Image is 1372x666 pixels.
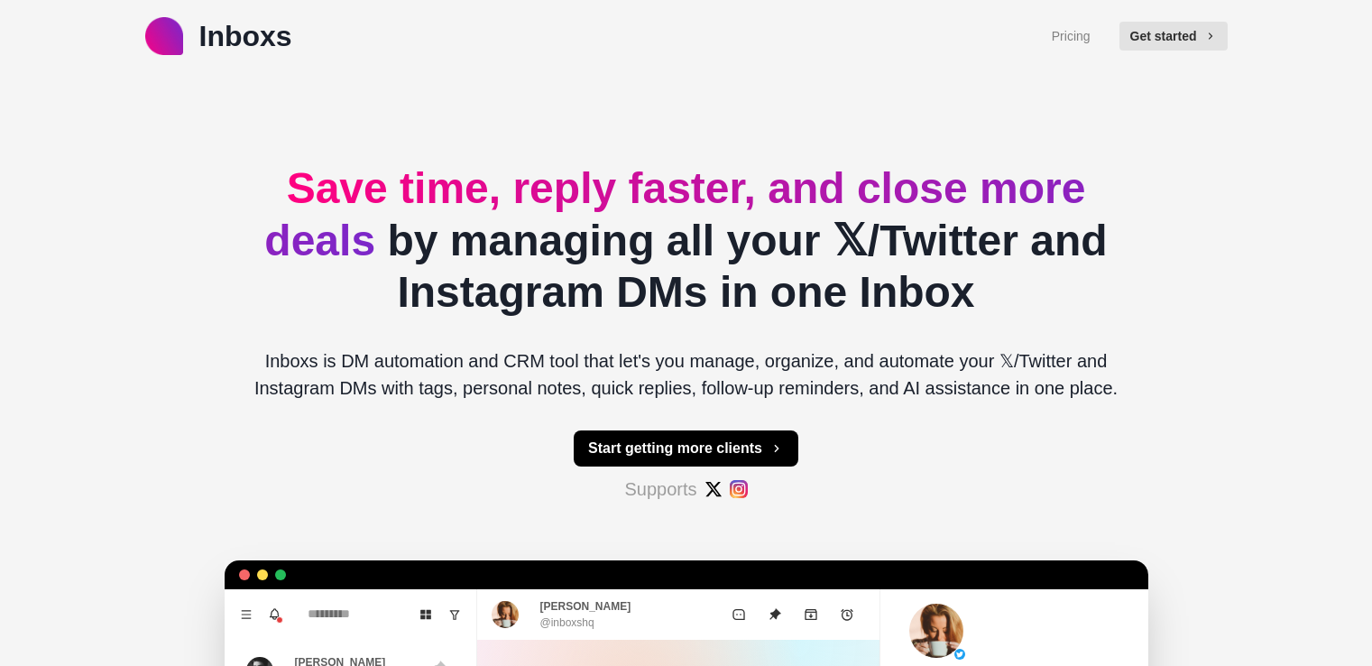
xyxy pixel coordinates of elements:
[440,600,469,629] button: Show unread conversations
[574,430,798,467] button: Start getting more clients
[411,600,440,629] button: Board View
[145,17,183,55] img: logo
[261,600,290,629] button: Notifications
[1052,27,1091,46] a: Pricing
[624,476,696,503] p: Supports
[704,480,723,498] img: #
[145,14,292,58] a: logoInboxs
[793,597,829,633] button: Archive
[829,597,865,633] button: Add reminder
[199,14,292,58] p: Inboxs
[721,597,757,633] button: Mark as unread
[909,604,963,658] img: picture
[239,162,1134,319] h2: by managing all your 𝕏/Twitter and Instagram DMs in one Inbox
[730,480,748,498] img: #
[1119,22,1228,51] button: Get started
[540,615,594,631] p: @inboxshq
[232,600,261,629] button: Menu
[540,598,631,615] p: [PERSON_NAME]
[757,597,793,633] button: Unpin
[954,649,965,660] img: picture
[264,164,1085,264] span: Save time, reply faster, and close more deals
[239,347,1134,402] p: Inboxs is DM automation and CRM tool that let's you manage, organize, and automate your 𝕏/Twitter...
[492,601,519,628] img: picture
